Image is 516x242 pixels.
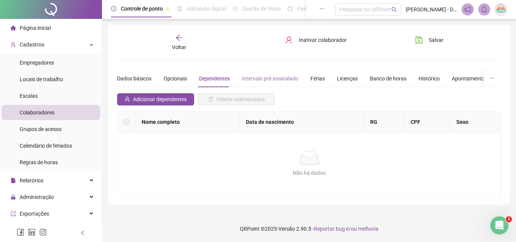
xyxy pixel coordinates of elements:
button: ellipsis [484,70,501,87]
th: CPF [405,112,450,133]
div: Dependentes [199,74,230,83]
span: Painel do DP [297,6,327,12]
span: arrow-left [175,34,183,42]
span: notification [464,6,471,13]
span: Calendário de feriados [20,143,72,149]
span: Voltar [172,44,186,50]
button: Adicionar dependentes [117,93,194,105]
span: search [391,7,397,12]
span: Reportar bug e/ou melhoria [314,226,379,232]
th: RG [364,112,405,133]
span: Colaboradores [20,109,54,116]
span: file-done [177,6,182,11]
div: Não há dados [127,169,492,177]
span: Versão [278,226,295,232]
span: Locais de trabalho [20,76,63,82]
span: export [11,211,16,216]
span: Empregadores [20,60,54,66]
div: Licenças [337,74,358,83]
div: Intervalo pré-assinalado [242,74,298,83]
th: Data de nascimento [240,112,364,133]
th: Nome completo [136,112,240,133]
span: pushpin [166,7,170,11]
span: Gestão de férias [243,6,281,12]
span: sun [233,6,238,11]
div: Banco de horas [370,74,406,83]
span: Escalas [20,93,38,99]
span: Administração [20,194,54,200]
span: Salvar [429,36,443,44]
button: Deletar selecionados [198,93,275,105]
div: Férias [311,74,325,83]
span: Grupos de acesso [20,126,62,132]
span: linkedin [28,228,36,236]
span: Página inicial [20,25,51,31]
span: Admissão digital [187,6,226,12]
span: instagram [39,228,47,236]
span: Adicionar dependentes [133,95,187,103]
span: save [415,36,423,44]
span: 2 [506,216,512,222]
span: Regras de horas [20,159,58,165]
span: lock [11,194,16,200]
span: user-add [11,42,16,47]
button: Inativar colaborador [280,34,352,46]
span: clock-circle [111,6,116,11]
span: file [11,178,16,183]
button: Salvar [409,34,449,46]
span: ellipsis [319,6,324,11]
span: Cadastros [20,42,44,48]
span: dashboard [287,6,293,11]
span: home [11,25,16,31]
span: facebook [17,228,24,236]
span: user-delete [285,36,293,44]
div: Dados básicos [117,74,151,83]
div: Histórico [419,74,440,83]
span: Inativar colaborador [299,36,347,44]
span: Relatórios [20,177,43,183]
span: Exportações [20,211,49,217]
span: left [80,230,85,236]
div: Apontamentos [452,74,487,83]
iframe: Intercom live chat [490,216,508,234]
div: Opcionais [164,74,187,83]
span: [PERSON_NAME] - DA VOVÓ PAPINHAS [406,5,457,14]
footer: QRPoint © 2025 - 2.90.5 - [102,216,516,242]
span: ellipsis [490,76,495,81]
span: Controle de ponto [121,6,163,12]
img: 10201 [495,4,507,15]
span: bell [481,6,488,13]
span: user-add [125,97,130,102]
th: Sexo [450,112,501,133]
